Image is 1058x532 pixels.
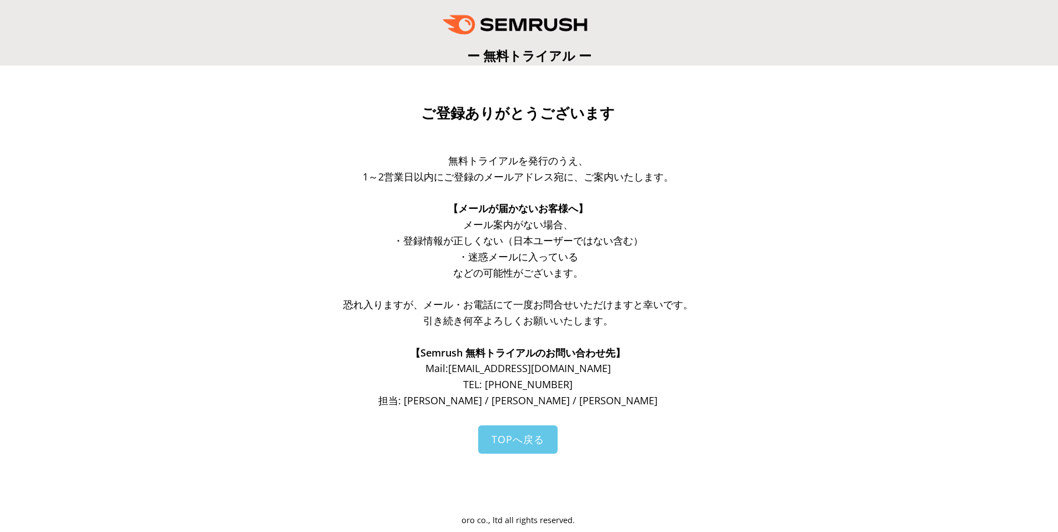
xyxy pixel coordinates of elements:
span: ご登録ありがとうございます [421,105,615,122]
span: Mail: [EMAIL_ADDRESS][DOMAIN_NAME] [425,362,611,375]
span: 【Semrush 無料トライアルのお問い合わせ先】 [410,346,625,359]
span: ・迷惑メールに入っている [458,250,578,263]
span: oro co., ltd all rights reserved. [462,515,575,525]
span: ー 無料トライアル ー [467,47,591,64]
span: 恐れ入りますが、メール・お電話にて一度お問合せいただけますと幸いです。 [343,298,693,311]
span: 引き続き何卒よろしくお願いいたします。 [423,314,613,327]
span: 【メールが届かないお客様へ】 [448,202,588,215]
span: 1～2営業日以内にご登録のメールアドレス宛に、ご案内いたします。 [363,170,674,183]
span: TEL: [PHONE_NUMBER] [463,378,573,391]
span: ・登録情報が正しくない（日本ユーザーではない含む） [393,234,643,247]
span: 無料トライアルを発行のうえ、 [448,154,588,167]
span: TOPへ戻る [492,433,544,446]
span: 担当: [PERSON_NAME] / [PERSON_NAME] / [PERSON_NAME] [378,394,658,407]
a: TOPへ戻る [478,425,558,454]
span: などの可能性がございます。 [453,266,583,279]
span: メール案内がない場合、 [463,218,573,231]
